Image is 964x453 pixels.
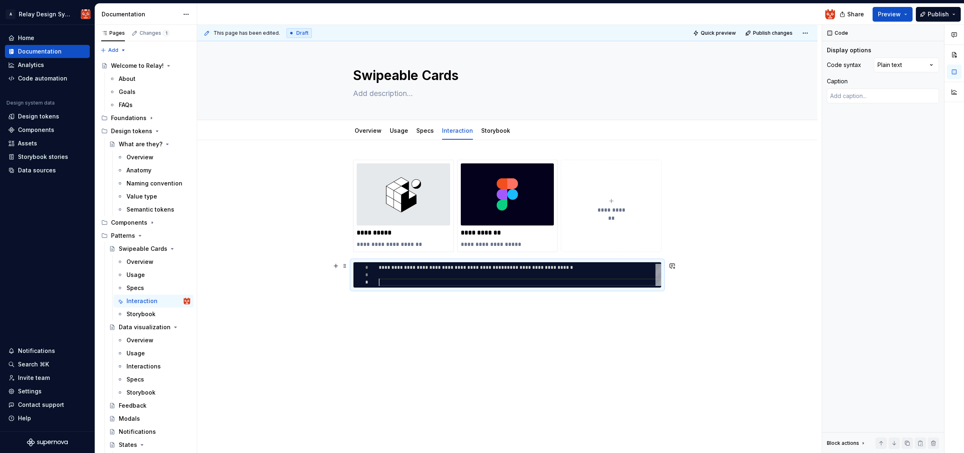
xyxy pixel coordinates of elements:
[119,415,140,423] div: Modals
[98,59,193,72] a: Welcome to Relay!
[113,360,193,373] a: Interactions
[119,88,135,96] div: Goals
[5,358,90,371] button: Search ⌘K
[827,437,866,449] div: Block actions
[119,428,156,436] div: Notifications
[18,139,37,147] div: Assets
[439,122,476,139] div: Interaction
[98,216,193,229] div: Components
[18,153,68,161] div: Storybook stories
[163,30,169,36] span: 1
[5,110,90,123] a: Design tokens
[106,98,193,112] a: FAQs
[111,62,164,70] div: Welcome to Relay!
[390,127,408,134] a: Usage
[873,7,913,22] button: Preview
[827,61,861,69] div: Code syntax
[878,10,901,18] span: Preview
[18,34,34,42] div: Home
[743,27,796,39] button: Publish changes
[184,298,190,304] img: Heath
[351,122,385,139] div: Overview
[5,398,90,411] button: Contact support
[847,10,864,18] span: Share
[106,399,193,412] a: Feedback
[113,386,193,399] a: Storybook
[127,271,145,279] div: Usage
[98,229,193,242] div: Patterns
[106,321,193,334] a: Data visualization
[27,438,68,446] svg: Supernova Logo
[5,58,90,71] a: Analytics
[916,7,961,22] button: Publish
[106,438,193,451] a: States
[18,47,62,56] div: Documentation
[827,440,859,446] div: Block actions
[18,61,44,69] div: Analytics
[127,310,155,318] div: Storybook
[127,179,182,187] div: Naming convention
[18,126,54,134] div: Components
[119,402,147,410] div: Feedback
[18,387,42,395] div: Settings
[111,114,147,122] div: Foundations
[481,127,510,134] a: Storybook
[5,31,90,45] a: Home
[5,371,90,384] a: Invite team
[18,414,31,422] div: Help
[111,127,152,135] div: Design tokens
[111,219,147,227] div: Components
[113,334,193,347] a: Overview
[691,27,740,39] button: Quick preview
[81,9,91,19] img: Heath
[461,163,554,225] img: 254078e2-41eb-4b80-80e1-6a03d8e6b4ad.png
[18,360,49,368] div: Search ⌘K
[357,163,450,225] img: 79a54107-5d58-4fee-b264-0955302a2898.jpg
[101,30,125,36] div: Pages
[827,77,848,85] div: Caption
[355,127,382,134] a: Overview
[113,255,193,268] a: Overview
[5,45,90,58] a: Documentation
[119,245,167,253] div: Swipeable Cards
[111,232,135,240] div: Patterns
[127,258,153,266] div: Overview
[113,295,193,308] a: InteractionHeath
[106,412,193,425] a: Modals
[113,177,193,190] a: Naming convention
[7,100,55,106] div: Design system data
[835,7,869,22] button: Share
[113,281,193,295] a: Specs
[5,385,90,398] a: Settings
[5,150,90,163] a: Storybook stories
[119,101,133,109] div: FAQs
[127,375,144,384] div: Specs
[442,127,473,134] a: Interaction
[119,441,137,449] div: States
[106,85,193,98] a: Goals
[5,344,90,357] button: Notifications
[213,30,280,36] span: This page has been edited.
[113,151,193,164] a: Overview
[127,192,157,201] div: Value type
[113,164,193,177] a: Anatomy
[113,347,193,360] a: Usage
[127,166,151,174] div: Anatomy
[119,140,162,148] div: What are they?
[386,122,411,139] div: Usage
[106,72,193,85] a: About
[18,347,55,355] div: Notifications
[413,122,437,139] div: Specs
[825,9,835,19] img: Heath
[127,205,174,214] div: Semantic tokens
[140,30,169,36] div: Changes
[106,242,193,255] a: Swipeable Cards
[98,45,129,56] button: Add
[127,362,161,370] div: Interactions
[2,5,93,23] button: ARelay Design SystemHeath
[98,112,193,125] div: Foundations
[701,30,736,36] span: Quick preview
[102,10,179,18] div: Documentation
[928,10,949,18] span: Publish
